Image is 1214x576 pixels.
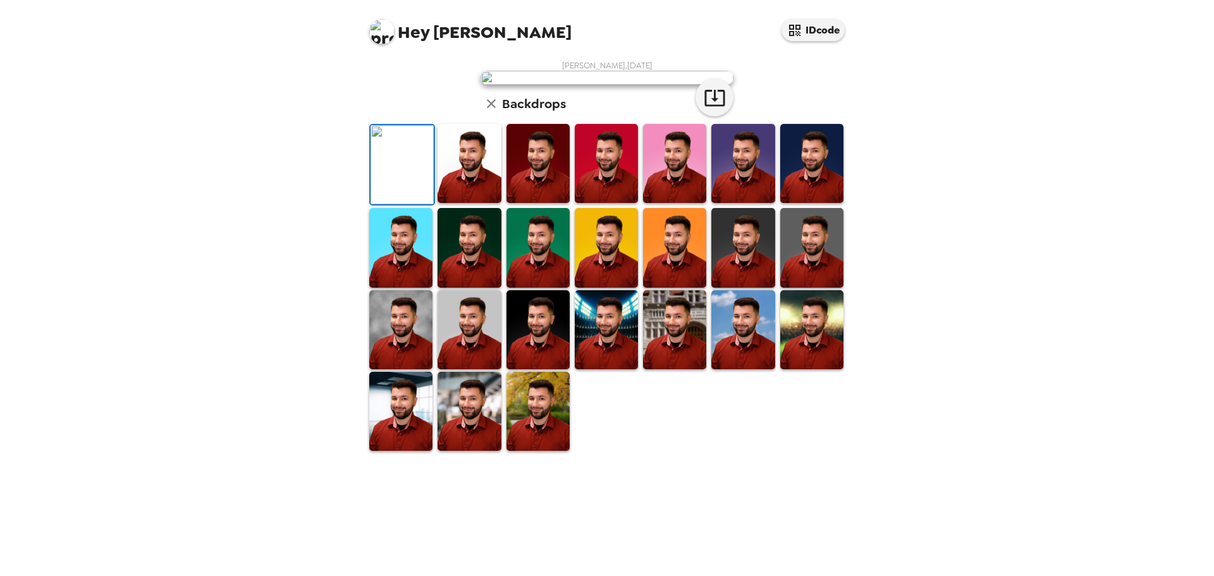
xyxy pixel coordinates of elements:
img: profile pic [369,19,395,44]
img: user [481,71,733,85]
span: [PERSON_NAME] [369,13,572,41]
button: IDcode [782,19,845,41]
span: Hey [398,21,429,44]
span: [PERSON_NAME] , [DATE] [562,60,653,71]
h6: Backdrops [502,94,566,114]
img: Original [371,125,434,204]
